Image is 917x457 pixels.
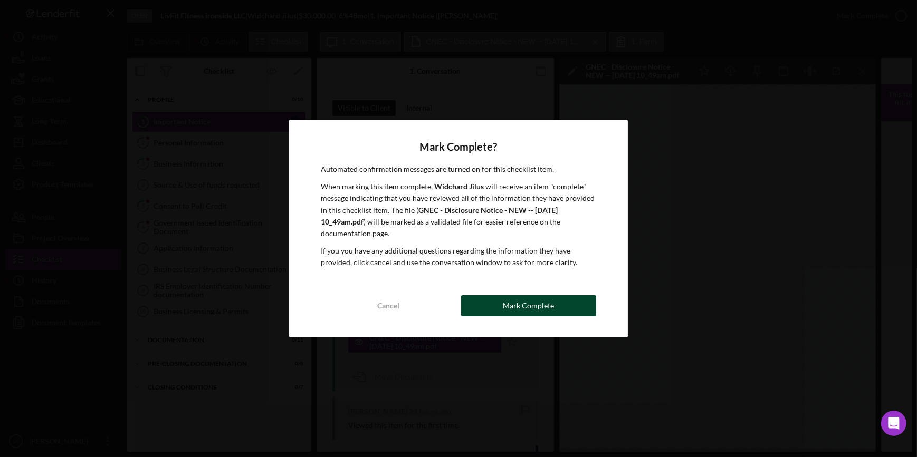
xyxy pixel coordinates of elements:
p: Automated confirmation messages are turned on for this checklist item. [321,163,596,175]
h4: Mark Complete? [321,141,596,153]
div: Cancel [377,295,399,316]
b: GNEC - Disclosure Notice - NEW -- [DATE] 10_49am.pdf [321,206,558,226]
p: If you you have any additional questions regarding the information they have provided, click canc... [321,245,596,269]
b: Widchard Jilus [434,182,484,191]
div: Mark Complete [503,295,554,316]
div: Open Intercom Messenger [881,411,906,436]
button: Mark Complete [461,295,596,316]
button: Cancel [321,295,456,316]
p: When marking this item complete, will receive an item "complete" message indicating that you have... [321,181,596,240]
